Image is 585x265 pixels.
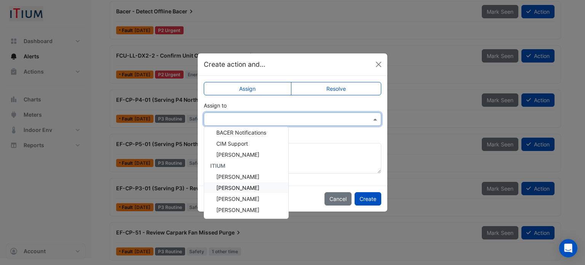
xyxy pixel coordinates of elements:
span: [PERSON_NAME] [216,151,259,158]
label: Resolve [291,82,382,95]
span: CIM Support [216,140,248,147]
ng-dropdown-panel: Options list [204,127,289,219]
span: [PERSON_NAME] [216,173,259,180]
span: [PERSON_NAME] [216,196,259,202]
button: Cancel [324,192,352,206]
label: Assign [204,82,291,95]
span: [PERSON_NAME] [216,185,259,191]
div: Open Intercom Messenger [559,239,577,257]
span: [PERSON_NAME] [216,207,259,213]
label: Assign to [204,101,227,109]
button: Create [355,192,381,206]
button: Close [373,59,384,70]
span: BACER Notifications [216,129,266,136]
span: ITIUM [210,162,225,169]
h5: Create action and... [204,59,265,69]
